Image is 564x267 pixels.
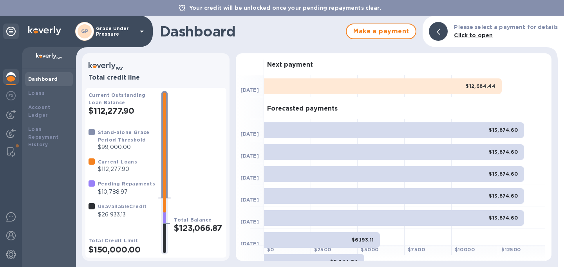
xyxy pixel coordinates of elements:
p: $99,000.00 [98,143,155,151]
b: $ 2500 [314,247,331,252]
b: [DATE] [240,197,259,203]
b: [DATE] [240,175,259,181]
b: $ 5000 [361,247,378,252]
div: Unpin categories [3,24,19,39]
b: [DATE] [240,87,259,93]
b: Account Ledger [28,104,51,118]
p: Grace Under Pressure [96,26,135,37]
p: $26,933.13 [98,211,147,219]
b: Loans [28,90,45,96]
span: Make a payment [353,27,409,36]
h3: Total credit line [89,74,223,82]
p: $10,788.97 [98,188,155,196]
img: Foreign exchange [6,91,16,100]
button: Make a payment [346,24,416,39]
iframe: Chat Widget [389,13,564,267]
img: Logo [28,26,61,35]
b: $6,193.11 [352,237,374,243]
b: Total Credit Limit [89,238,138,243]
b: Loan Repayment History [28,126,59,148]
b: $5,344.34 [330,259,358,265]
b: [DATE] [240,153,259,159]
h1: Dashboard [160,23,342,40]
b: Current Outstanding Loan Balance [89,92,146,105]
h2: $123,066.87 [174,223,223,233]
b: GP [81,28,89,34]
b: Current Loans [98,159,137,165]
b: [DATE] [240,131,259,137]
b: Dashboard [28,76,58,82]
b: Pending Repayments [98,181,155,187]
h3: Forecasted payments [267,105,338,113]
h2: $150,000.00 [89,245,155,254]
b: [DATE] [240,241,259,247]
h2: $112,277.90 [89,106,155,116]
b: Stand-alone Grace Period Threshold [98,129,150,143]
h3: Next payment [267,61,313,69]
b: Your credit will be unlocked once your pending repayments clear. [189,5,381,11]
b: Unavailable Credit [98,203,147,209]
p: $112,277.90 [98,165,137,173]
b: Total Balance [174,217,211,223]
b: $ 0 [267,247,274,252]
b: [DATE] [240,219,259,225]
